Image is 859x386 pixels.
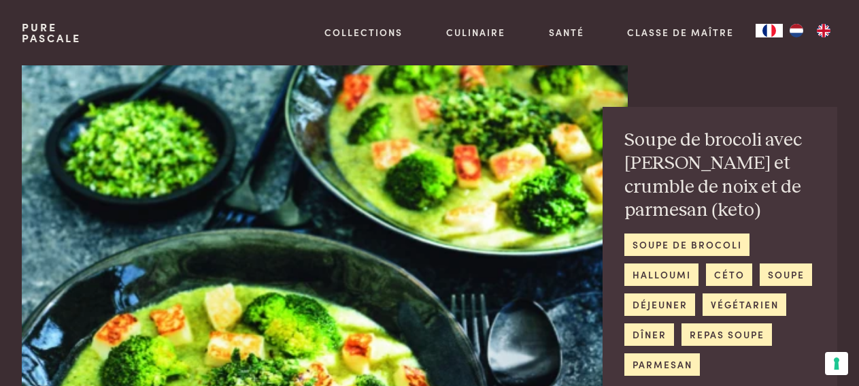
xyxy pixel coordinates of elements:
a: végétarien [703,293,786,316]
a: EN [810,24,837,37]
h2: Soupe de brocoli avec [PERSON_NAME] et crumble de noix et de parmesan (keto) [624,129,815,223]
a: NL [783,24,810,37]
button: Vos préférences en matière de consentement pour les technologies de suivi [825,352,848,375]
a: PurePascale [22,22,81,44]
a: Santé [549,25,584,39]
a: dîner [624,323,674,346]
a: déjeuner [624,293,695,316]
a: Collections [324,25,403,39]
a: céto [706,263,752,286]
a: Classe de maître [627,25,734,39]
a: repas soupe [681,323,772,346]
aside: Language selected: Français [756,24,837,37]
a: soupe de brocoli [624,234,749,256]
a: parmesan [624,353,700,376]
ul: Language list [783,24,837,37]
a: halloumi [624,263,698,286]
a: FR [756,24,783,37]
a: Culinaire [446,25,505,39]
a: soupe [760,263,812,286]
div: Language [756,24,783,37]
